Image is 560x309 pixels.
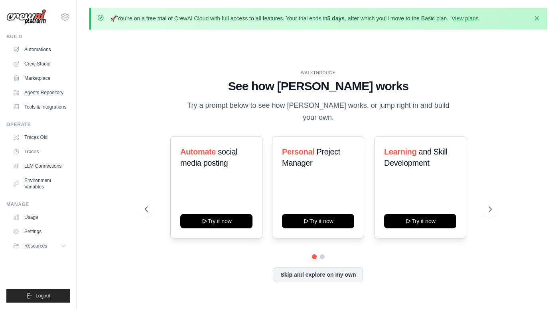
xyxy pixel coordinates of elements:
span: and Skill Development [384,147,447,167]
span: social media posting [180,147,237,167]
a: Environment Variables [10,174,70,193]
span: Learning [384,147,416,156]
a: Automations [10,43,70,56]
img: Logo [6,9,46,25]
button: Resources [10,240,70,252]
a: Agents Repository [10,86,70,99]
p: You're on a free trial of CrewAI Cloud with full access to all features. Your trial ends in , aft... [110,14,480,22]
a: LLM Connections [10,160,70,172]
a: Crew Studio [10,57,70,70]
a: Traces [10,145,70,158]
div: Operate [6,121,70,128]
a: Tools & Integrations [10,101,70,113]
p: Try a prompt below to see how [PERSON_NAME] works, or jump right in and build your own. [184,100,452,123]
a: Usage [10,211,70,224]
div: WALKTHROUGH [145,70,492,76]
span: Project Manager [282,147,340,167]
strong: 5 days [327,15,345,22]
button: Try it now [282,214,354,228]
div: Build [6,34,70,40]
strong: 🚀 [110,15,117,22]
button: Try it now [384,214,456,228]
span: Resources [24,243,47,249]
button: Logout [6,289,70,303]
a: Marketplace [10,72,70,85]
a: Traces Old [10,131,70,144]
a: Settings [10,225,70,238]
span: Personal [282,147,314,156]
a: View plans [452,15,478,22]
button: Try it now [180,214,252,228]
span: Logout [35,293,50,299]
h1: See how [PERSON_NAME] works [145,79,492,93]
div: Manage [6,201,70,208]
button: Skip and explore on my own [274,267,363,282]
span: Automate [180,147,216,156]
